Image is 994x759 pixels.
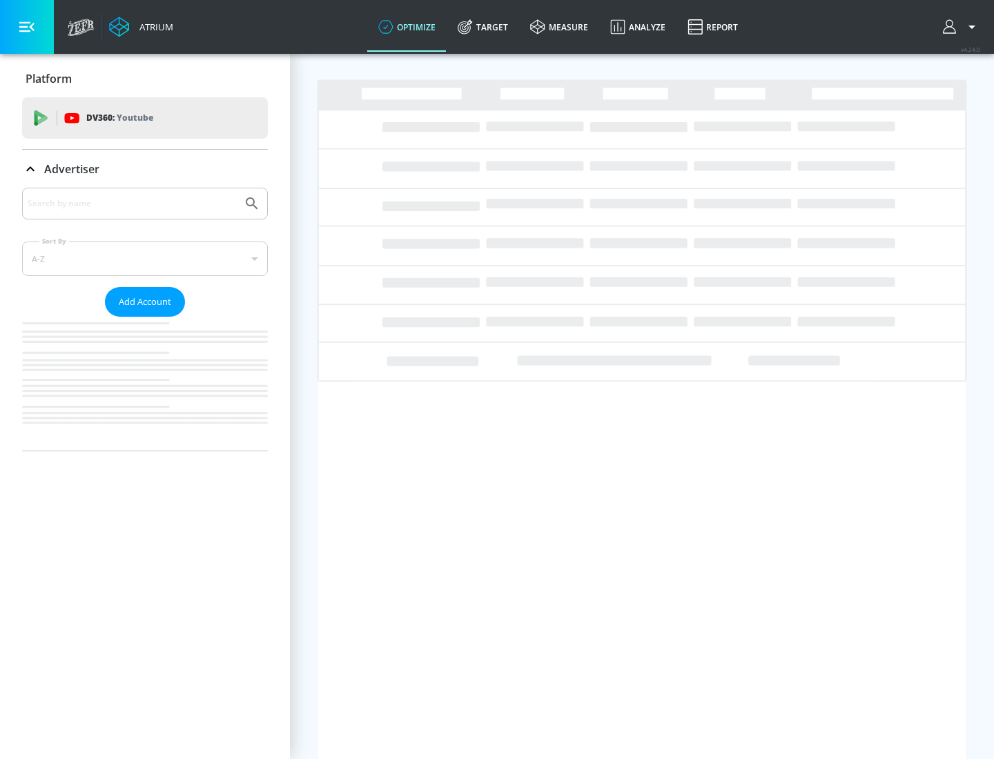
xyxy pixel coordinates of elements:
span: v 4.24.0 [961,46,980,53]
div: Platform [22,59,268,98]
a: Atrium [109,17,173,37]
div: Advertiser [22,150,268,188]
div: Atrium [134,21,173,33]
p: Platform [26,71,72,86]
span: Add Account [119,294,171,310]
p: DV360: [86,110,153,126]
input: Search by name [28,195,237,213]
div: A-Z [22,241,268,276]
p: Advertiser [44,161,99,177]
a: Analyze [599,2,676,52]
div: DV360: Youtube [22,97,268,139]
nav: list of Advertiser [22,317,268,451]
a: Report [676,2,749,52]
a: measure [519,2,599,52]
p: Youtube [117,110,153,125]
label: Sort By [39,237,69,246]
a: Target [447,2,519,52]
button: Add Account [105,287,185,317]
div: Advertiser [22,188,268,451]
a: optimize [367,2,447,52]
